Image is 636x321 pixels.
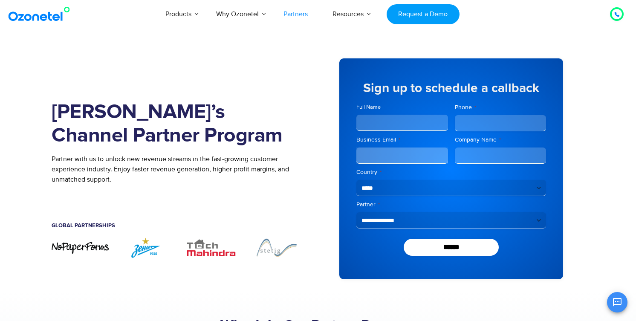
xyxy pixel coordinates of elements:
[455,103,546,112] label: Phone
[248,237,305,258] div: 4 / 7
[607,292,627,312] button: Open chat
[356,200,546,209] label: Partner
[117,237,174,258] img: ZENIT
[117,237,174,258] div: 2 / 7
[52,241,109,254] img: nopaperforms
[52,241,109,254] div: 1 / 7
[356,82,546,95] h5: Sign up to schedule a callback
[356,168,546,176] label: Country
[356,103,448,111] label: Full Name
[52,154,305,185] p: Partner with us to unlock new revenue streams in the fast-growing customer experience industry. E...
[52,237,305,258] div: Image Carousel
[183,237,240,258] img: TechMahindra
[183,237,240,258] div: 3 / 7
[387,4,460,24] a: Request a Demo
[52,101,305,147] h1: [PERSON_NAME]’s Channel Partner Program
[52,223,305,228] h5: Global Partnerships
[248,237,305,258] img: Stetig
[455,136,546,144] label: Company Name
[356,136,448,144] label: Business Email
